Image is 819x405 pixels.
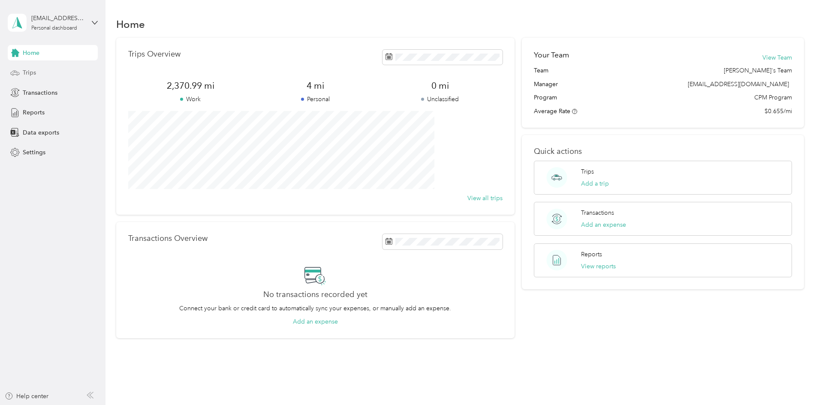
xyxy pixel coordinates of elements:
button: Help center [5,392,48,401]
button: Add a trip [581,179,609,188]
div: Personal dashboard [31,26,77,31]
span: [EMAIL_ADDRESS][DOMAIN_NAME] [688,81,789,88]
span: Team [534,66,548,75]
span: Reports [23,108,45,117]
span: $0.655/mi [765,107,792,116]
span: 0 mi [378,80,503,92]
p: Trips [581,167,594,176]
span: Settings [23,148,45,157]
button: View all trips [467,194,503,203]
button: View reports [581,262,616,271]
span: 4 mi [253,80,378,92]
p: Unclassified [378,95,503,104]
p: Transactions Overview [128,234,208,243]
p: Reports [581,250,602,259]
span: Program [534,93,557,102]
p: Work [128,95,253,104]
span: Manager [534,80,558,89]
span: Home [23,48,39,57]
button: View Team [762,53,792,62]
h2: Your Team [534,50,569,60]
span: Transactions [23,88,57,97]
p: Quick actions [534,147,792,156]
h1: Home [116,20,145,29]
p: Connect your bank or credit card to automatically sync your expenses, or manually add an expense. [179,304,451,313]
div: [EMAIL_ADDRESS][DOMAIN_NAME] [31,14,85,23]
h2: No transactions recorded yet [263,290,367,299]
span: Data exports [23,128,59,137]
p: Trips Overview [128,50,181,59]
button: Add an expense [293,317,338,326]
span: CPM Program [754,93,792,102]
span: 2,370.99 mi [128,80,253,92]
p: Transactions [581,208,614,217]
p: Personal [253,95,378,104]
iframe: Everlance-gr Chat Button Frame [771,357,819,405]
button: Add an expense [581,220,626,229]
span: Average Rate [534,108,570,115]
span: [PERSON_NAME]'s Team [724,66,792,75]
span: Trips [23,68,36,77]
